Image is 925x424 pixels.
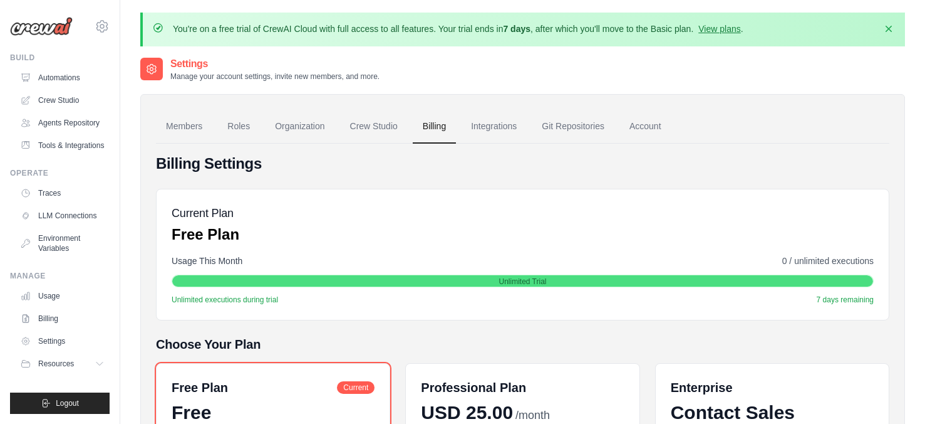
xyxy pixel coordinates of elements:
button: Resources [15,354,110,374]
span: 7 days remaining [817,295,874,305]
span: Resources [38,359,74,369]
a: Traces [15,183,110,203]
span: Unlimited Trial [499,277,546,287]
a: Tools & Integrations [15,135,110,156]
div: Contact Sales [671,401,874,424]
a: Automations [15,68,110,88]
div: Build [10,53,110,63]
h5: Choose Your Plan [156,336,889,353]
span: Usage This Month [172,255,242,267]
a: Account [619,110,671,144]
p: Manage your account settings, invite new members, and more. [170,72,380,82]
strong: 7 days [503,24,530,34]
a: Organization [265,110,334,144]
p: Free Plan [172,225,239,245]
a: Agents Repository [15,113,110,133]
button: Logout [10,393,110,414]
h2: Settings [170,56,380,72]
span: USD 25.00 [421,401,513,424]
span: Current [337,381,375,394]
img: Logo [10,17,73,36]
a: View plans [698,24,740,34]
a: Environment Variables [15,228,110,258]
span: Unlimited executions during trial [172,295,278,305]
a: Usage [15,286,110,306]
h6: Professional Plan [421,379,526,396]
a: Git Repositories [532,110,614,144]
div: Manage [10,271,110,281]
a: Settings [15,331,110,351]
h5: Current Plan [172,204,239,222]
a: Billing [15,309,110,329]
div: Free [172,401,375,424]
a: Integrations [461,110,527,144]
a: Members [156,110,212,144]
a: LLM Connections [15,206,110,226]
p: You're on a free trial of CrewAI Cloud with full access to all features. Your trial ends in , aft... [173,23,743,35]
h6: Enterprise [671,379,874,396]
div: Operate [10,168,110,178]
span: /month [515,407,550,424]
h6: Free Plan [172,379,228,396]
a: Roles [217,110,260,144]
h4: Billing Settings [156,154,889,174]
a: Crew Studio [15,90,110,110]
a: Crew Studio [340,110,408,144]
span: Logout [56,398,79,408]
span: 0 / unlimited executions [782,255,874,267]
a: Billing [413,110,456,144]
